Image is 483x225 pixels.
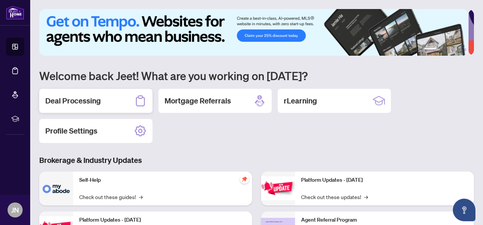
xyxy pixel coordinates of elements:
[284,96,317,106] h2: rLearning
[39,68,474,83] h1: Welcome back Jeet! What are you working on [DATE]?
[39,9,468,56] img: Slide 0
[364,193,368,201] span: →
[457,48,460,51] button: 5
[79,193,143,201] a: Check out these guides!→
[424,48,436,51] button: 1
[261,176,295,200] img: Platform Updates - June 23, 2025
[463,48,466,51] button: 6
[6,6,24,20] img: logo
[301,193,368,201] a: Check out these updates!→
[165,96,231,106] h2: Mortgage Referrals
[39,172,73,205] img: Self-Help
[45,126,97,136] h2: Profile Settings
[79,216,246,224] p: Platform Updates - [DATE]
[301,216,468,224] p: Agent Referral Program
[301,176,468,184] p: Platform Updates - [DATE]
[11,205,19,215] span: JN
[79,176,246,184] p: Self-Help
[445,48,448,51] button: 3
[39,155,474,166] h3: Brokerage & Industry Updates
[439,48,442,51] button: 2
[240,175,249,184] span: pushpin
[45,96,101,106] h2: Deal Processing
[139,193,143,201] span: →
[451,48,454,51] button: 4
[453,199,475,221] button: Open asap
